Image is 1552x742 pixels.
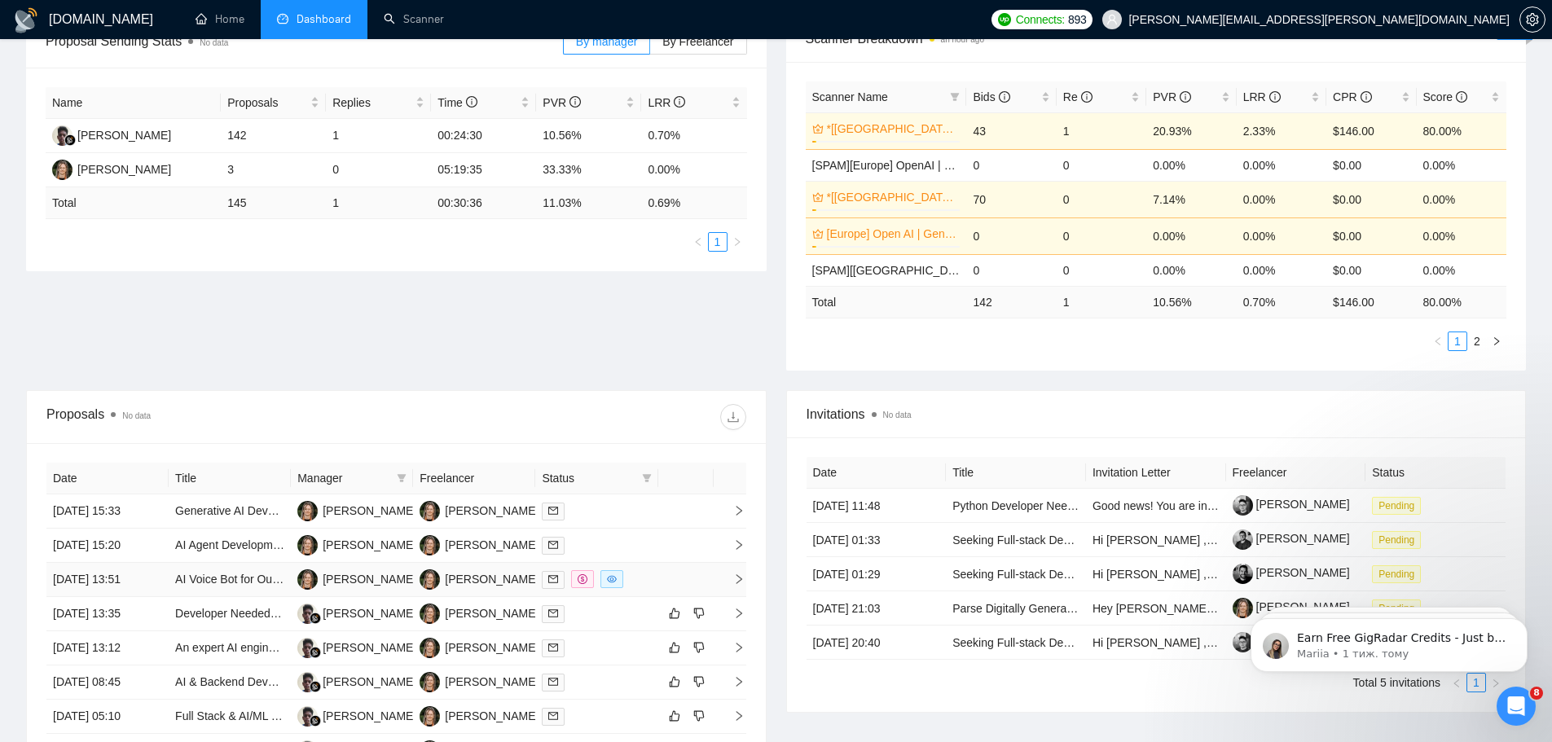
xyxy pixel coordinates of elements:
[548,608,558,618] span: mail
[13,7,39,33] img: logo
[1057,217,1146,254] td: 0
[77,160,171,178] div: [PERSON_NAME]
[941,35,984,44] time: an hour ago
[578,574,587,584] span: dollar
[674,96,685,108] span: info-circle
[169,597,291,631] td: Developer Needed for Autobooking Scheduling and AI Caller Application
[1423,90,1467,103] span: Score
[708,232,728,252] li: 1
[536,153,641,187] td: 33.33%
[1063,90,1093,103] span: Re
[721,411,745,424] span: download
[999,91,1010,103] span: info-circle
[297,12,351,26] span: Dashboard
[310,612,321,624] img: gigradar-bm.png
[1487,331,1506,351] button: right
[952,499,1247,512] a: Python Developer Needed to Create Configurable Reports
[46,31,563,51] span: Proposal Sending Stats
[669,709,680,722] span: like
[1428,331,1448,351] button: left
[437,96,477,109] span: Time
[807,523,947,557] td: [DATE] 01:33
[1068,11,1086,29] span: 893
[431,187,536,219] td: 00:30:36
[720,539,745,551] span: right
[1180,91,1191,103] span: info-circle
[64,134,76,146] img: gigradar-bm.png
[445,673,539,691] div: [PERSON_NAME]
[1086,457,1226,489] th: Invitation Letter
[720,573,745,585] span: right
[46,87,221,119] th: Name
[607,574,617,584] span: eye
[420,672,440,692] img: IM
[1456,91,1467,103] span: info-circle
[947,85,963,109] span: filter
[1016,11,1065,29] span: Connects:
[641,153,746,187] td: 0.00%
[952,636,1465,649] a: Seeking Full-stack Developers with Python, Databases (SQL), and cloud experience - DSQL-2025-q3
[1361,91,1372,103] span: info-circle
[196,12,244,26] a: homeHome
[952,568,1465,581] a: Seeking Full-stack Developers with Python, Databases (SQL), and cloud experience - DSQL-2025-q3
[169,631,291,665] td: An expert AI engineer is needed to build an AI agent
[952,533,1465,547] a: Seeking Full-stack Developers with Python, Databases (SQL), and cloud experience - DSQL-2025-q3
[720,404,746,430] button: download
[420,638,440,658] img: IM
[175,573,391,586] a: AI Voice Bot for Outbound & Inbound Calls
[1417,217,1506,254] td: 0.00%
[384,12,444,26] a: searchScanner
[732,237,742,247] span: right
[1417,286,1506,318] td: 80.00 %
[966,217,1056,254] td: 0
[1417,254,1506,286] td: 0.00%
[1326,112,1416,149] td: $146.00
[548,574,558,584] span: mail
[310,681,321,692] img: gigradar-bm.png
[812,191,824,203] span: crown
[812,264,1115,277] a: [SPAM][[GEOGRAPHIC_DATA]] OpenAI | Generative AI ML
[812,228,824,239] span: crown
[720,608,745,619] span: right
[420,674,539,687] a: IM[PERSON_NAME]
[548,677,558,687] span: mail
[998,13,1011,26] img: upwork-logo.png
[720,642,745,653] span: right
[326,153,431,187] td: 0
[326,119,431,153] td: 1
[1326,149,1416,181] td: $0.00
[1237,217,1326,254] td: 0.00%
[1269,91,1281,103] span: info-circle
[169,700,291,734] td: Full Stack & AI/ML Developer (Consultant) — Context-Aware Marketing MVP
[688,232,708,252] button: left
[175,538,341,551] a: AI Agent Development Specialist
[1233,564,1253,584] img: c17cOXi-RbZZWj8nmL2dEpomeZzW790z9XDhA466a62RJUdlL8IfCsOUn0BAZ13I77
[1226,457,1366,489] th: Freelancer
[946,591,1086,626] td: Parse Digitally Generated PDFs to extract data
[297,469,390,487] span: Manager
[175,607,539,620] a: Developer Needed for Autobooking Scheduling and AI Caller Application
[1372,497,1421,515] span: Pending
[46,494,169,529] td: [DATE] 15:33
[1333,90,1371,103] span: CPR
[221,153,326,187] td: 3
[1372,531,1421,549] span: Pending
[1433,336,1443,346] span: left
[1449,332,1466,350] a: 1
[175,504,300,517] a: Generative AI Developer
[1372,498,1427,511] a: Pending
[326,187,431,219] td: 1
[1057,181,1146,217] td: 0
[693,237,703,247] span: left
[1417,112,1506,149] td: 80.00%
[950,92,960,102] span: filter
[297,535,318,555] img: IM
[1365,457,1506,489] th: Status
[1146,181,1236,217] td: 7.14%
[966,286,1056,318] td: 142
[221,87,326,119] th: Proposals
[323,536,416,554] div: [PERSON_NAME]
